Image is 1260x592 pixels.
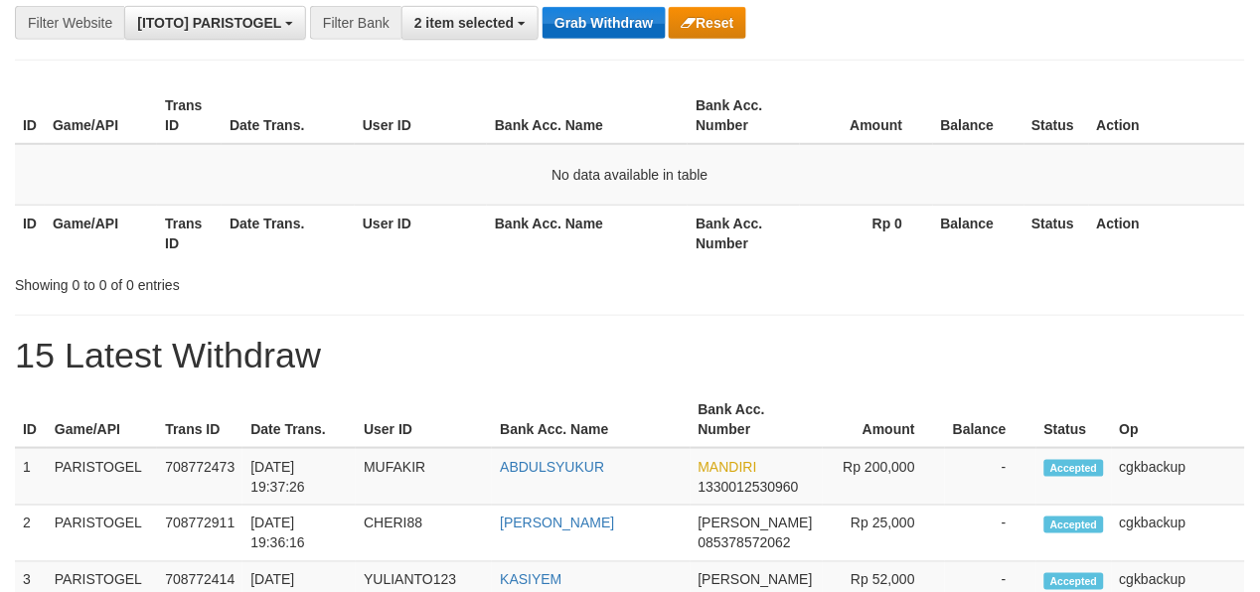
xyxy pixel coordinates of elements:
span: 2 item selected [414,15,514,31]
th: Bank Acc. Name [487,205,688,261]
td: [DATE] 19:37:26 [242,448,356,506]
th: User ID [355,87,487,144]
th: ID [15,391,47,448]
th: User ID [356,391,492,448]
th: ID [15,205,45,261]
div: Filter Bank [310,6,401,40]
div: Filter Website [15,6,124,40]
td: CHERI88 [356,506,492,562]
span: Accepted [1044,573,1104,590]
span: [PERSON_NAME] [699,516,813,531]
th: Bank Acc. Number [688,205,799,261]
a: [PERSON_NAME] [500,516,614,531]
td: 708772911 [157,506,242,562]
button: 2 item selected [401,6,539,40]
div: Showing 0 to 0 of 0 entries [15,267,510,295]
td: [DATE] 19:36:16 [242,506,356,562]
th: Rp 0 [800,205,933,261]
td: 2 [15,506,47,562]
th: Balance [945,391,1036,448]
button: Grab Withdraw [543,7,665,39]
span: MANDIRI [699,459,757,475]
th: Amount [823,391,945,448]
th: Balance [933,205,1024,261]
th: Bank Acc. Number [691,391,823,448]
th: Status [1024,205,1089,261]
th: Bank Acc. Name [492,391,690,448]
td: No data available in table [15,144,1245,206]
th: Date Trans. [242,391,356,448]
th: Bank Acc. Number [688,87,799,144]
a: KASIYEM [500,572,561,588]
span: [ITOTO] PARISTOGEL [137,15,281,31]
button: Reset [669,7,745,39]
span: Accepted [1044,517,1104,533]
td: cgkbackup [1112,448,1245,506]
h1: 15 Latest Withdraw [15,336,1245,375]
span: Accepted [1044,460,1104,477]
th: Trans ID [157,391,242,448]
th: Status [1024,87,1089,144]
td: PARISTOGEL [47,448,157,506]
th: Date Trans. [222,205,355,261]
span: Copy 085378572062 to clipboard [699,535,791,551]
a: ABDULSYUKUR [500,459,604,475]
th: Game/API [45,205,157,261]
td: Rp 25,000 [823,506,945,562]
th: Date Trans. [222,87,355,144]
td: PARISTOGEL [47,506,157,562]
td: - [945,448,1036,506]
th: ID [15,87,45,144]
th: Action [1089,205,1245,261]
th: User ID [355,205,487,261]
span: [PERSON_NAME] [699,572,813,588]
th: Trans ID [157,87,222,144]
td: 1 [15,448,47,506]
th: Game/API [47,391,157,448]
th: Op [1112,391,1245,448]
td: - [945,506,1036,562]
button: [ITOTO] PARISTOGEL [124,6,306,40]
th: Balance [933,87,1024,144]
td: MUFAKIR [356,448,492,506]
td: Rp 200,000 [823,448,945,506]
th: Amount [800,87,933,144]
td: 708772473 [157,448,242,506]
span: Copy 1330012530960 to clipboard [699,479,799,495]
th: Bank Acc. Name [487,87,688,144]
th: Trans ID [157,205,222,261]
td: cgkbackup [1112,506,1245,562]
th: Game/API [45,87,157,144]
th: Action [1089,87,1245,144]
th: Status [1036,391,1112,448]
